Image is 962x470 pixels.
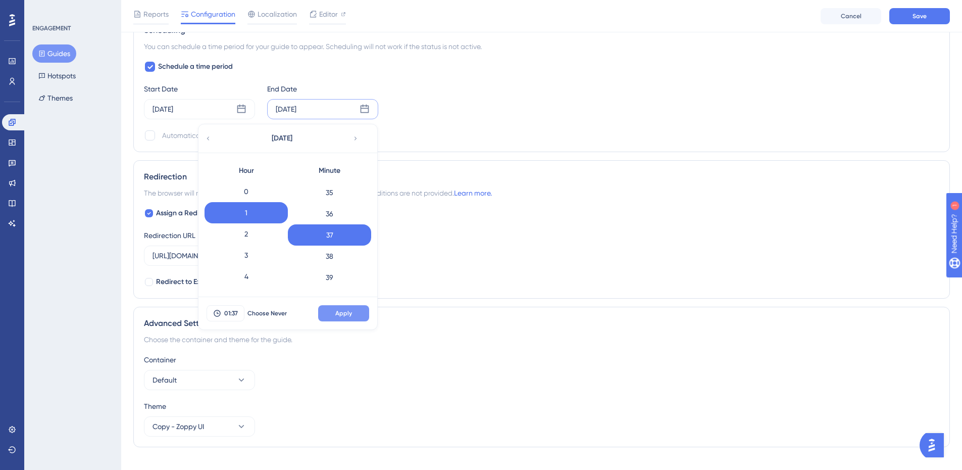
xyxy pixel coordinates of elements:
[156,207,236,219] span: Assign a Redirection URL
[153,420,204,433] span: Copy - Zoppy UI
[70,5,73,13] div: 1
[205,223,288,245] div: 2
[205,245,288,266] div: 3
[205,266,288,287] div: 4
[841,12,862,20] span: Cancel
[821,8,881,24] button: Cancel
[205,181,288,202] div: 0
[144,370,255,390] button: Default
[267,83,378,95] div: End Date
[276,103,296,115] div: [DATE]
[205,161,288,181] div: Hour
[231,128,332,149] button: [DATE]
[454,189,492,197] a: Learn more.
[288,203,371,224] div: 36
[144,83,255,95] div: Start Date
[32,44,76,63] button: Guides
[32,67,82,85] button: Hotspots
[288,288,371,309] div: 40
[288,267,371,288] div: 39
[144,334,939,346] div: Choose the container and theme for the guide.
[889,8,950,24] button: Save
[24,3,63,15] span: Need Help?
[207,305,244,321] button: 01:37
[319,8,338,20] span: Editor
[156,276,225,288] span: Redirect to Exact URL
[144,187,492,199] span: The browser will redirect to the “Redirection URL” when the Targeting Conditions are not provided.
[318,305,369,321] button: Apply
[288,246,371,267] div: 38
[144,416,255,437] button: Copy - Zoppy UI
[258,8,297,20] span: Localization
[272,132,292,145] span: [DATE]
[144,317,939,330] div: Advanced Settings
[32,24,71,32] div: ENGAGEMENT
[144,171,939,183] div: Redirection
[144,40,939,53] div: You can schedule a time period for your guide to appear. Scheduling will not work if the status i...
[247,309,287,317] span: Choose Never
[144,400,939,412] div: Theme
[205,202,288,223] div: 1
[158,61,233,73] span: Schedule a time period
[153,103,173,115] div: [DATE]
[288,182,371,203] div: 35
[920,430,950,460] iframe: UserGuiding AI Assistant Launcher
[144,354,939,366] div: Container
[153,374,177,386] span: Default
[244,305,290,321] button: Choose Never
[144,229,195,242] div: Redirection URL
[335,309,352,317] span: Apply
[913,12,927,20] span: Save
[143,8,169,20] span: Reports
[153,250,315,261] input: https://www.example.com/
[288,161,371,181] div: Minute
[191,8,235,20] span: Configuration
[205,287,288,308] div: 5
[224,309,238,317] span: 01:37
[288,224,371,246] div: 37
[32,89,79,107] button: Themes
[162,129,370,142] div: Automatically set as “Inactive” when the scheduled period is over.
